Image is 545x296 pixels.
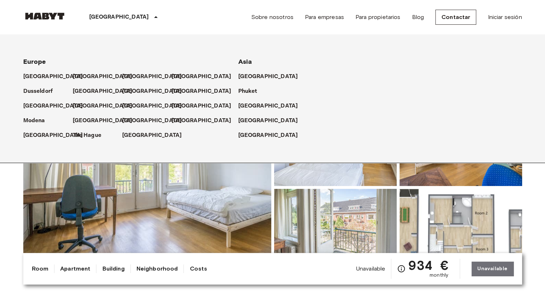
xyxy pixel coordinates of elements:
span: Europe [23,58,46,66]
img: Habyt [23,13,66,20]
p: [GEOGRAPHIC_DATA] [73,102,133,110]
p: [GEOGRAPHIC_DATA] [122,72,182,81]
p: [GEOGRAPHIC_DATA] [122,87,182,96]
a: Para propietarios [355,13,401,22]
img: Picture of unit NL-05-026-01M [400,189,522,283]
p: The Hague [73,131,101,140]
svg: Check cost overview for full price breakdown. Please note that discounts apply to new joiners onl... [397,264,406,273]
span: monthly [430,272,448,279]
a: [GEOGRAPHIC_DATA] [238,72,305,81]
a: Costs [190,264,207,273]
p: Dusseldorf [23,87,53,96]
p: [GEOGRAPHIC_DATA] [238,131,298,140]
p: [GEOGRAPHIC_DATA] [73,87,133,96]
a: [GEOGRAPHIC_DATA] [172,116,239,125]
a: The Hague [73,131,109,140]
p: [GEOGRAPHIC_DATA] [23,131,83,140]
a: [GEOGRAPHIC_DATA] [73,72,140,81]
a: [GEOGRAPHIC_DATA] [23,72,90,81]
a: Room [32,264,49,273]
a: Building [102,264,124,273]
a: Blog [412,13,424,22]
p: [GEOGRAPHIC_DATA] [89,13,149,22]
p: Phuket [238,87,257,96]
a: [GEOGRAPHIC_DATA] [122,131,189,140]
p: [GEOGRAPHIC_DATA] [172,72,231,81]
a: [GEOGRAPHIC_DATA] [238,131,305,140]
p: [GEOGRAPHIC_DATA] [172,87,231,96]
span: Asia [238,58,252,66]
a: Modena [23,116,52,125]
a: [GEOGRAPHIC_DATA] [172,102,239,110]
p: [GEOGRAPHIC_DATA] [23,72,83,81]
p: [GEOGRAPHIC_DATA] [122,102,182,110]
a: [GEOGRAPHIC_DATA] [122,72,189,81]
p: [GEOGRAPHIC_DATA] [73,72,133,81]
p: [GEOGRAPHIC_DATA] [122,116,182,125]
a: [GEOGRAPHIC_DATA] [73,87,140,96]
a: Para empresas [305,13,344,22]
a: [GEOGRAPHIC_DATA] [172,87,239,96]
p: [GEOGRAPHIC_DATA] [73,116,133,125]
a: [GEOGRAPHIC_DATA] [238,102,305,110]
p: [GEOGRAPHIC_DATA] [23,102,83,110]
p: [GEOGRAPHIC_DATA] [238,102,298,110]
a: [GEOGRAPHIC_DATA] [122,87,189,96]
p: [GEOGRAPHIC_DATA] [172,116,231,125]
a: Iniciar sesión [488,13,522,22]
img: Marketing picture of unit NL-05-026-01M [23,92,271,283]
a: [GEOGRAPHIC_DATA] [23,131,90,140]
p: [GEOGRAPHIC_DATA] [238,72,298,81]
p: [GEOGRAPHIC_DATA] [122,131,182,140]
a: Neighborhood [137,264,178,273]
a: [GEOGRAPHIC_DATA] [73,116,140,125]
a: [GEOGRAPHIC_DATA] [172,72,239,81]
p: [GEOGRAPHIC_DATA] [238,116,298,125]
a: Dusseldorf [23,87,60,96]
a: Phuket [238,87,264,96]
img: Picture of unit NL-05-026-01M [274,189,397,283]
p: [GEOGRAPHIC_DATA] [172,102,231,110]
span: Unavailable [356,265,386,273]
a: [GEOGRAPHIC_DATA] [122,102,189,110]
a: [GEOGRAPHIC_DATA] [238,116,305,125]
span: 934 € [408,259,448,272]
a: [GEOGRAPHIC_DATA] [23,102,90,110]
a: Sobre nosotros [251,13,293,22]
a: Apartment [60,264,90,273]
a: Contactar [435,10,476,25]
a: [GEOGRAPHIC_DATA] [73,102,140,110]
a: [GEOGRAPHIC_DATA] [122,116,189,125]
p: Modena [23,116,45,125]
